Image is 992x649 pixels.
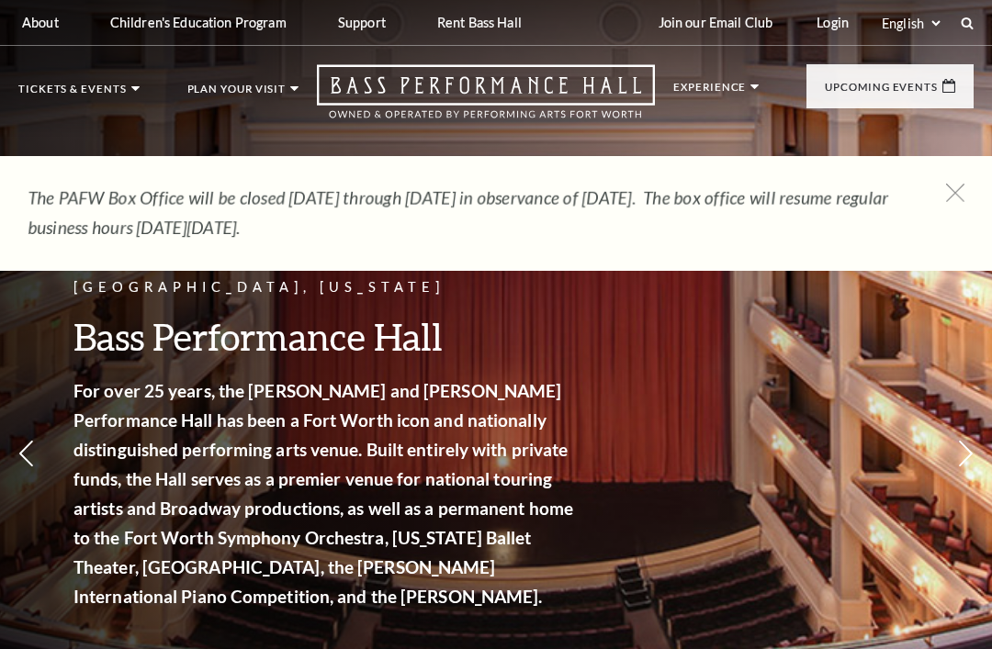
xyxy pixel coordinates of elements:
p: Experience [673,82,746,102]
p: Rent Bass Hall [437,15,522,30]
p: Upcoming Events [825,82,938,102]
h3: Bass Performance Hall [73,313,579,360]
strong: For over 25 years, the [PERSON_NAME] and [PERSON_NAME] Performance Hall has been a Fort Worth ico... [73,380,573,607]
select: Select: [878,15,943,32]
p: Tickets & Events [18,84,127,104]
em: The PAFW Box Office will be closed [DATE] through [DATE] in observance of [DATE]. The box office ... [28,187,889,238]
p: Support [338,15,386,30]
p: Plan Your Visit [187,84,287,104]
p: Children's Education Program [110,15,287,30]
p: About [22,15,59,30]
p: [GEOGRAPHIC_DATA], [US_STATE] [73,276,579,299]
